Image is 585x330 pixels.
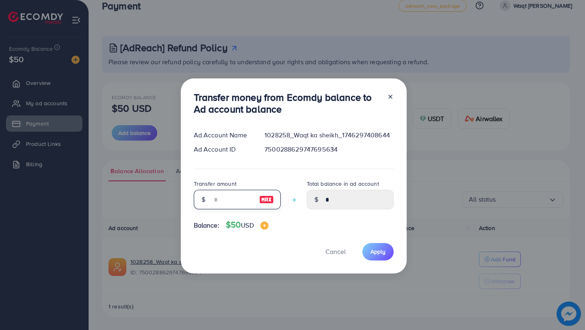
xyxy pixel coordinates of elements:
button: Cancel [315,243,356,261]
button: Apply [362,243,394,261]
span: Apply [370,247,386,256]
img: image [259,195,274,204]
h3: Transfer money from Ecomdy balance to Ad account balance [194,91,381,115]
div: 7500288629747695634 [258,145,400,154]
h4: $50 [226,220,269,230]
span: Balance: [194,221,219,230]
div: Ad Account ID [187,145,258,154]
span: USD [241,221,253,230]
div: Ad Account Name [187,130,258,140]
label: Total balance in ad account [307,180,379,188]
img: image [260,221,269,230]
div: 1028258_Waqt ka sheikh_1746297408644 [258,130,400,140]
span: Cancel [325,247,346,256]
label: Transfer amount [194,180,236,188]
